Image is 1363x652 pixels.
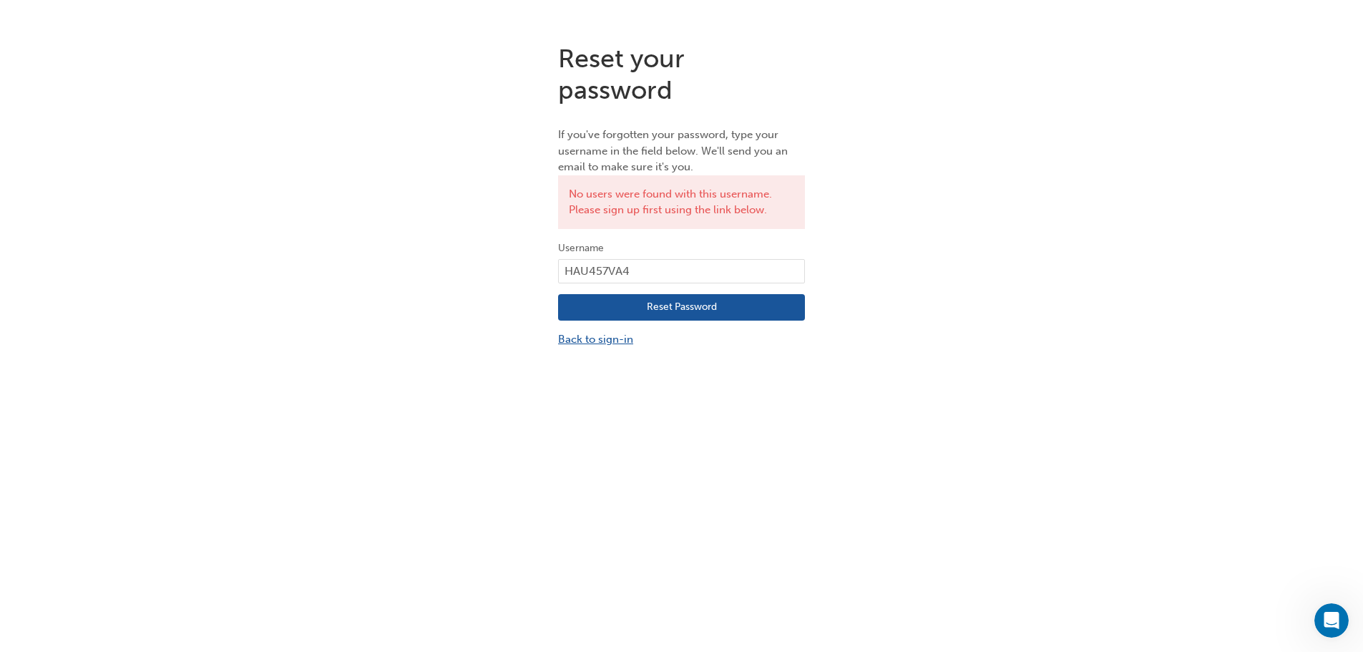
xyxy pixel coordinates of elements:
[558,175,805,229] div: No users were found with this username. Please sign up first using the link below.
[558,43,805,105] h1: Reset your password
[558,259,805,283] input: Username
[558,294,805,321] button: Reset Password
[558,127,805,175] p: If you've forgotten your password, type your username in the field below. We'll send you an email...
[558,240,805,257] label: Username
[1314,603,1349,638] iframe: Intercom live chat
[558,331,805,348] a: Back to sign-in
